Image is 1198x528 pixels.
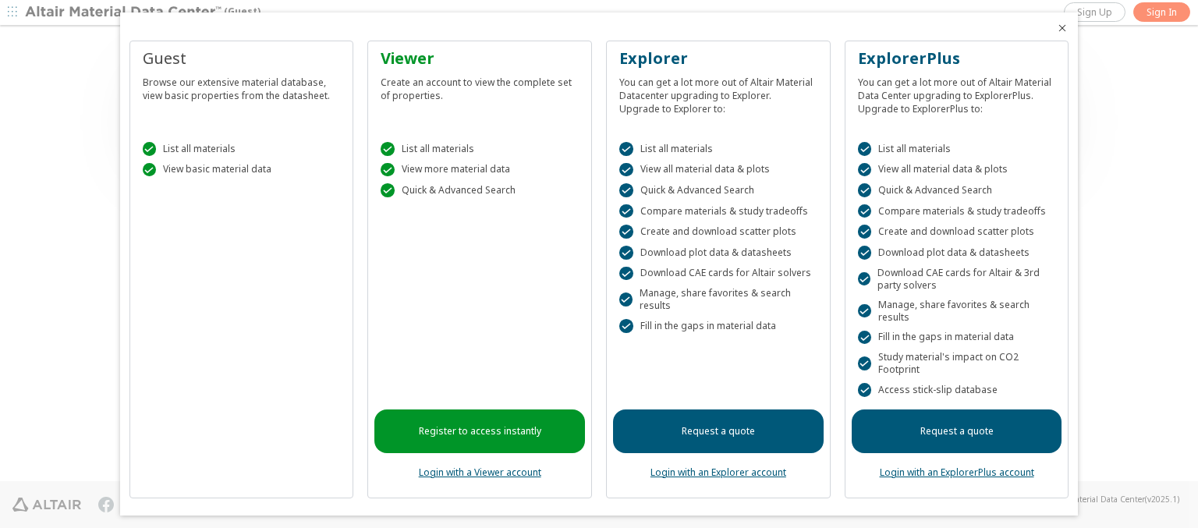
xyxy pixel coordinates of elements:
[619,204,633,218] div: 
[619,69,817,115] div: You can get a lot more out of Altair Material Datacenter upgrading to Explorer. Upgrade to Explor...
[143,69,341,102] div: Browse our extensive material database, view basic properties from the datasheet.
[880,466,1034,479] a: Login with an ExplorerPlus account
[619,142,817,156] div: List all materials
[858,142,1056,156] div: List all materials
[381,163,395,177] div: 
[619,48,817,69] div: Explorer
[858,383,872,397] div: 
[858,383,1056,397] div: Access stick-slip database
[619,267,817,281] div: Download CAE cards for Altair solvers
[381,183,579,197] div: Quick & Advanced Search
[143,48,341,69] div: Guest
[619,225,817,239] div: Create and download scatter plots
[858,304,871,318] div: 
[613,409,824,453] a: Request a quote
[858,142,872,156] div: 
[619,319,633,333] div: 
[858,163,872,177] div: 
[858,246,1056,260] div: Download plot data & datasheets
[852,409,1062,453] a: Request a quote
[619,163,633,177] div: 
[381,142,579,156] div: List all materials
[858,331,872,345] div: 
[619,246,633,260] div: 
[619,225,633,239] div: 
[858,356,871,370] div: 
[1056,22,1069,34] button: Close
[858,351,1056,376] div: Study material's impact on CO2 Footprint
[858,183,872,197] div: 
[650,466,786,479] a: Login with an Explorer account
[619,204,817,218] div: Compare materials & study tradeoffs
[381,69,579,102] div: Create an account to view the complete set of properties.
[858,204,872,218] div: 
[858,272,870,286] div: 
[619,246,817,260] div: Download plot data & datasheets
[858,48,1056,69] div: ExplorerPlus
[619,183,817,197] div: Quick & Advanced Search
[143,142,341,156] div: List all materials
[619,319,817,333] div: Fill in the gaps in material data
[858,183,1056,197] div: Quick & Advanced Search
[619,183,633,197] div: 
[381,142,395,156] div: 
[619,142,633,156] div: 
[619,267,633,281] div: 
[858,299,1056,324] div: Manage, share favorites & search results
[143,163,341,177] div: View basic material data
[143,163,157,177] div: 
[858,225,1056,239] div: Create and download scatter plots
[419,466,541,479] a: Login with a Viewer account
[858,225,872,239] div: 
[381,163,579,177] div: View more material data
[858,163,1056,177] div: View all material data & plots
[143,142,157,156] div: 
[858,69,1056,115] div: You can get a lot more out of Altair Material Data Center upgrading to ExplorerPlus. Upgrade to E...
[381,183,395,197] div: 
[858,204,1056,218] div: Compare materials & study tradeoffs
[381,48,579,69] div: Viewer
[619,292,633,307] div: 
[619,163,817,177] div: View all material data & plots
[858,331,1056,345] div: Fill in the gaps in material data
[858,267,1056,292] div: Download CAE cards for Altair & 3rd party solvers
[619,287,817,312] div: Manage, share favorites & search results
[858,246,872,260] div: 
[374,409,585,453] a: Register to access instantly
